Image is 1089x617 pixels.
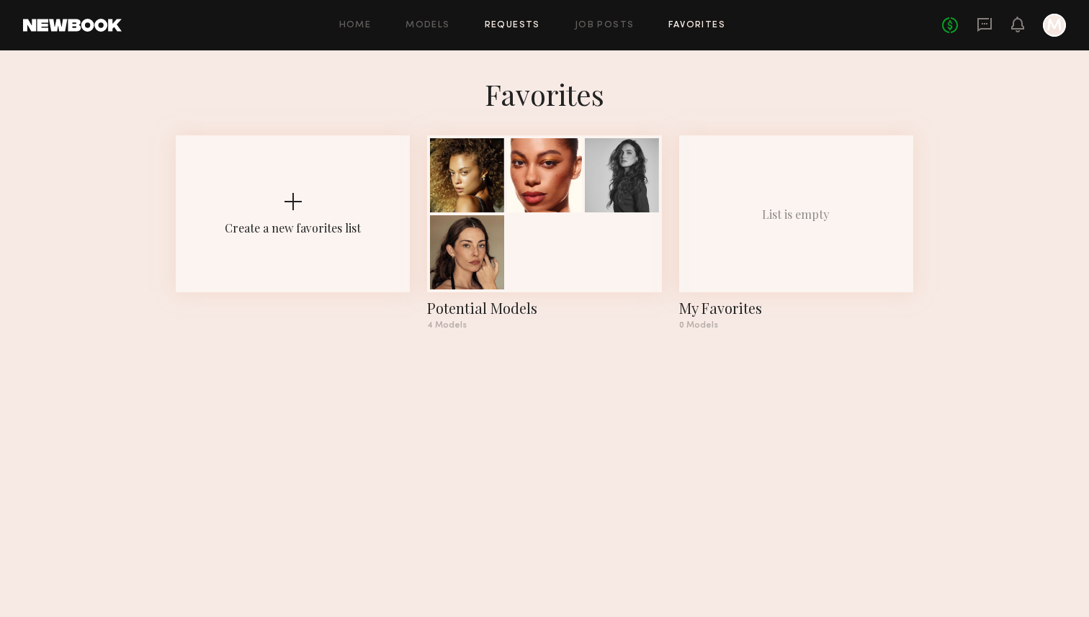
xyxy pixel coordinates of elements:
a: M [1043,14,1066,37]
div: Create a new favorites list [225,220,361,235]
a: Favorites [668,21,725,30]
div: 0 Models [679,321,913,330]
a: Job Posts [575,21,635,30]
div: 4 Models [427,321,661,330]
a: Home [339,21,372,30]
div: List is empty [762,207,830,222]
a: List is emptyMy Favorites0 Models [679,135,913,330]
a: Requests [485,21,540,30]
a: Models [405,21,449,30]
a: Potential Models4 Models [427,135,661,330]
div: Potential Models [427,298,661,318]
button: Create a new favorites list [176,135,410,341]
div: My Favorites [679,298,913,318]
